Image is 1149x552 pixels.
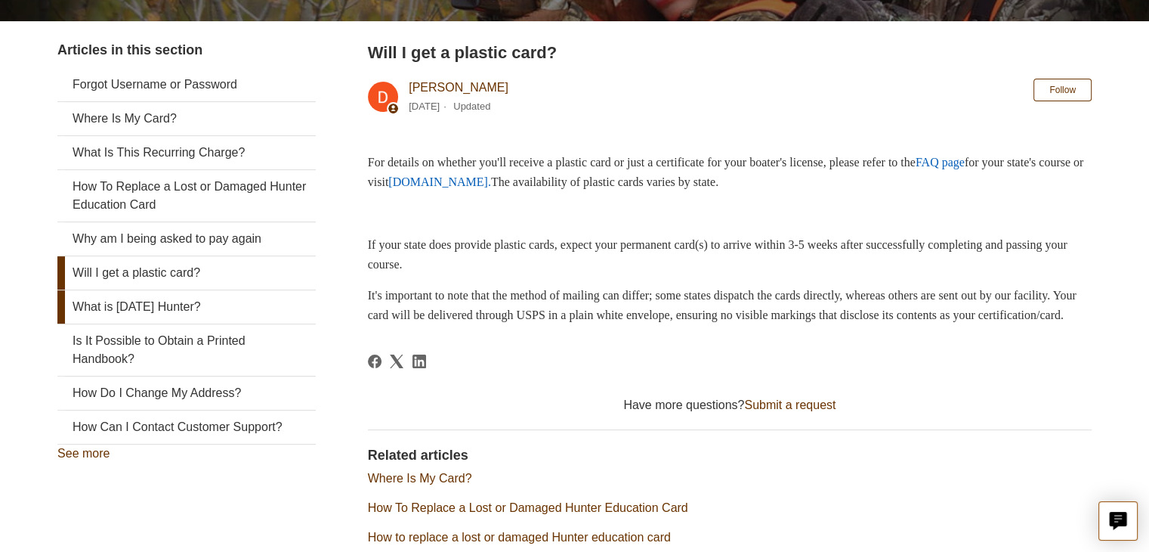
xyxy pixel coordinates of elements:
a: How to replace a lost or damaged Hunter education card [368,531,671,544]
a: How Can I Contact Customer Support? [57,411,316,444]
svg: Share this page on X Corp [390,355,403,368]
span: Articles in this section [57,42,202,57]
time: 04/08/2025, 12:11 [409,101,440,112]
a: Where Is My Card? [57,102,316,135]
svg: Share this page on Facebook [368,355,381,368]
a: X Corp [390,355,403,368]
li: Updated [453,101,490,112]
a: Forgot Username or Password [57,68,316,101]
button: Follow Article [1033,79,1092,101]
h2: Will I get a plastic card? [368,40,1092,65]
a: What Is This Recurring Charge? [57,136,316,169]
a: LinkedIn [412,355,426,368]
a: Submit a request [744,398,835,411]
a: FAQ page [916,156,965,169]
a: [PERSON_NAME] [409,81,508,94]
a: How To Replace a Lost or Damaged Hunter Education Card [368,501,688,514]
a: How Do I Change My Address? [57,377,316,410]
p: It's important to note that the method of mailing can differ; some states dispatch the cards dire... [368,286,1092,324]
a: Facebook [368,355,381,368]
a: Why am I being asked to pay again [57,222,316,256]
svg: Share this page on LinkedIn [412,355,426,368]
a: Where Is My Card? [368,472,472,485]
a: Will I get a plastic card? [57,256,316,290]
a: [DOMAIN_NAME]. [388,175,491,188]
button: Live chat [1098,501,1138,541]
a: Is It Possible to Obtain a Printed Handbook? [57,324,316,376]
h2: Related articles [368,445,1092,466]
p: If your state does provide plastic cards, expect your permanent card(s) to arrive within 3-5 week... [368,235,1092,274]
a: How To Replace a Lost or Damaged Hunter Education Card [57,170,316,222]
div: Have more questions? [368,396,1092,414]
a: See more [57,447,110,460]
a: What is [DATE] Hunter? [57,290,316,324]
p: For details on whether you'll receive a plastic card or just a certificate for your boater's lice... [368,153,1092,191]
